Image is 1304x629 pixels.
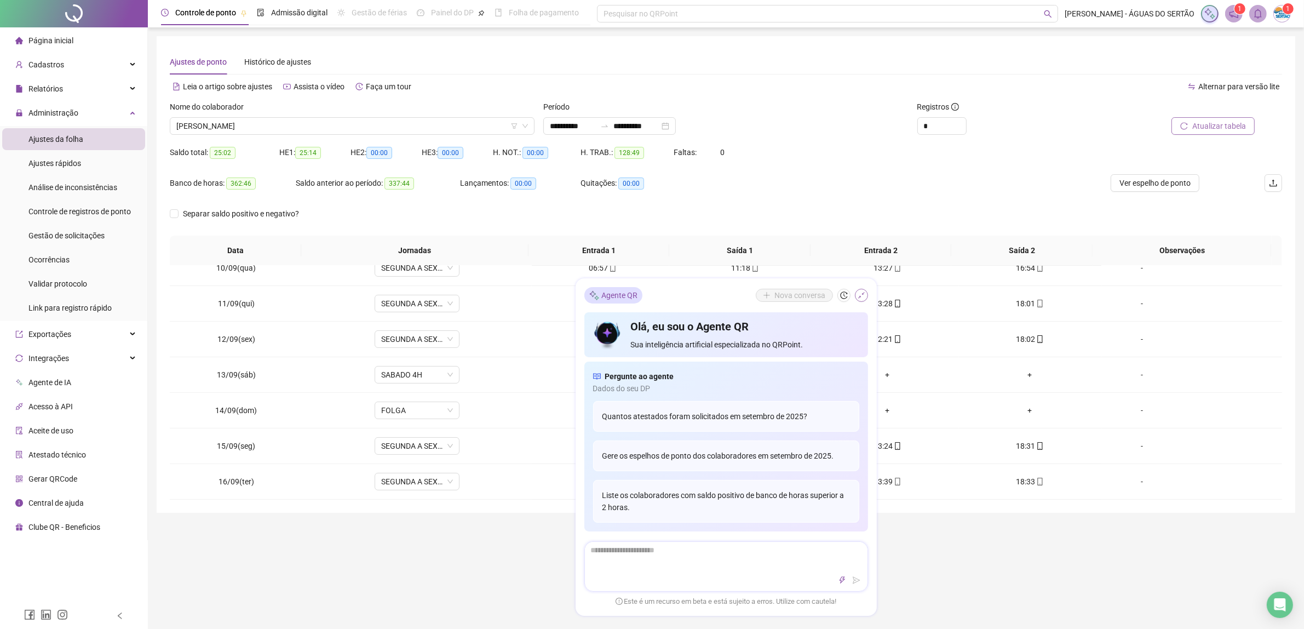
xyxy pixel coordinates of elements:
[15,37,23,44] span: home
[630,339,859,351] span: Sua inteligência artificial especializada no QRPoint.
[381,438,453,454] span: SEGUNDA A SEXTA 8H
[351,146,422,159] div: HE 2:
[226,178,256,190] span: 362:46
[511,123,518,129] span: filter
[968,298,1093,310] div: 18:01
[522,123,529,129] span: down
[173,83,180,90] span: file-text
[176,118,528,134] span: JOÃO BATISTA LOPES
[28,450,86,459] span: Atestado técnico
[28,60,64,69] span: Cadastros
[825,404,950,416] div: +
[1035,478,1044,485] span: mobile
[384,178,414,190] span: 337:44
[951,236,1093,266] th: Saída 2
[1267,592,1293,618] div: Open Intercom Messenger
[593,319,622,351] img: icon
[15,330,23,338] span: export
[1110,476,1175,488] div: -
[522,147,548,159] span: 00:00
[1035,264,1044,272] span: mobile
[28,108,78,117] span: Administração
[28,402,73,411] span: Acesso à API
[381,331,453,347] span: SEGUNDA A SEXTA 8H
[15,427,23,434] span: audit
[431,8,474,17] span: Painel do DP
[219,477,254,486] span: 16/09(ter)
[1253,9,1263,19] span: bell
[1238,5,1242,13] span: 1
[1192,120,1246,132] span: Atualizar tabela
[756,289,833,302] button: Nova conversa
[630,319,859,334] h4: Olá, eu sou o Agente QR
[593,480,859,523] div: Liste os colaboradores com saldo positivo de banco de horas superior a 2 horas.
[1286,5,1290,13] span: 1
[28,354,69,363] span: Integrações
[24,609,35,620] span: facebook
[381,260,453,276] span: SEGUNDA A SEXTA 8H
[968,404,1093,416] div: +
[581,146,674,159] div: H. TRAB.:
[529,236,670,266] th: Entrada 1
[593,382,859,394] span: Dados do seu DP
[15,61,23,68] span: user-add
[616,596,837,607] span: Este é um recurso em beta e está sujeito a erros. Utilize com cautela!
[15,85,23,93] span: file
[1110,333,1175,345] div: -
[669,236,811,266] th: Saída 1
[116,612,124,620] span: left
[279,146,351,159] div: HE 1:
[422,146,493,159] div: HE 3:
[1269,179,1278,187] span: upload
[1110,404,1175,416] div: -
[618,178,644,190] span: 00:00
[541,476,665,488] div: 07:00
[170,58,227,66] span: Ajustes de ponto
[720,148,725,157] span: 0
[28,474,77,483] span: Gerar QRCode
[825,369,950,381] div: +
[240,10,247,16] span: pushpin
[1110,369,1175,381] div: -
[28,135,83,144] span: Ajustes da folha
[183,82,272,91] span: Leia o artigo sobre ajustes
[541,333,665,345] div: 07:02
[683,262,808,274] div: 11:18
[478,10,485,16] span: pushpin
[616,597,623,604] span: exclamation-circle
[614,147,644,159] span: 128:49
[28,84,63,93] span: Relatórios
[600,122,609,130] span: swap-right
[28,499,84,507] span: Central de ajuda
[57,609,68,620] span: instagram
[381,367,453,383] span: SABADO 4H
[381,295,453,312] span: SEGUNDA A SEXTA 8H
[825,262,950,274] div: 13:27
[28,231,105,240] span: Gestão de solicitações
[1111,174,1199,192] button: Ver espelho de ponto
[541,404,665,416] div: +
[850,574,863,587] button: send
[28,255,70,264] span: Ocorrências
[161,9,169,16] span: clock-circle
[170,177,296,190] div: Banco de horas:
[608,264,617,272] span: mobile
[28,523,100,531] span: Clube QR - Beneficios
[28,183,117,192] span: Análise de inconsistências
[170,101,251,113] label: Nome do colaborador
[510,178,536,190] span: 00:00
[589,289,600,301] img: sparkle-icon.fc2bf0ac1784a2077858766a79e2daf3.svg
[1180,122,1188,130] span: reload
[283,83,291,90] span: youtube
[175,8,236,17] span: Controle de ponto
[825,333,950,345] div: 12:21
[15,403,23,410] span: api
[1110,262,1175,274] div: -
[593,401,859,432] div: Quantos atestados foram solicitados em setembro de 2025?
[893,300,901,307] span: mobile
[584,287,642,304] div: Agente QR
[968,440,1093,452] div: 18:31
[179,208,303,220] span: Separar saldo positivo e negativo?
[381,402,453,419] span: FOLGA
[968,262,1093,274] div: 16:54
